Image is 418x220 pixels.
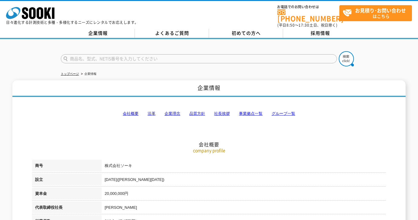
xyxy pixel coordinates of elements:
[102,202,386,215] td: [PERSON_NAME]
[339,51,354,66] img: btn_search.png
[80,71,96,77] li: 企業情報
[209,29,283,38] a: 初めての方へ
[135,29,209,38] a: よくあるご質問
[239,111,263,116] a: 事業拠点一覧
[6,21,139,24] p: 日々進化する計測技術と多種・多様化するニーズにレンタルでお応えします。
[148,111,155,116] a: 沿革
[32,160,102,174] th: 商号
[343,5,412,21] span: はこちら
[277,9,339,22] a: [PHONE_NUMBER]
[61,54,337,63] input: 商品名、型式、NETIS番号を入力してください
[102,174,386,188] td: [DATE]([PERSON_NAME][DATE])
[165,111,180,116] a: 企業理念
[286,22,295,28] span: 8:50
[102,160,386,174] td: 株式会社ソーキ
[32,202,102,215] th: 代表取締役社長
[61,29,135,38] a: 企業情報
[32,174,102,188] th: 設立
[123,111,139,116] a: 会社概要
[12,80,406,97] h1: 企業情報
[32,188,102,202] th: 資本金
[214,111,230,116] a: 社長挨拶
[277,5,339,9] span: お電話でのお問い合わせは
[355,7,406,14] strong: お見積り･お問い合わせ
[299,22,309,28] span: 17:30
[283,29,357,38] a: 採用情報
[32,81,386,148] h2: 会社概要
[102,188,386,202] td: 20,000,000円
[277,22,337,28] span: (平日 ～ 土日、祝日除く)
[32,147,386,154] p: company profile
[61,72,79,75] a: トップページ
[339,5,412,21] a: お見積り･お問い合わせはこちら
[272,111,295,116] a: グループ一覧
[232,30,261,36] span: 初めての方へ
[189,111,205,116] a: 品質方針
